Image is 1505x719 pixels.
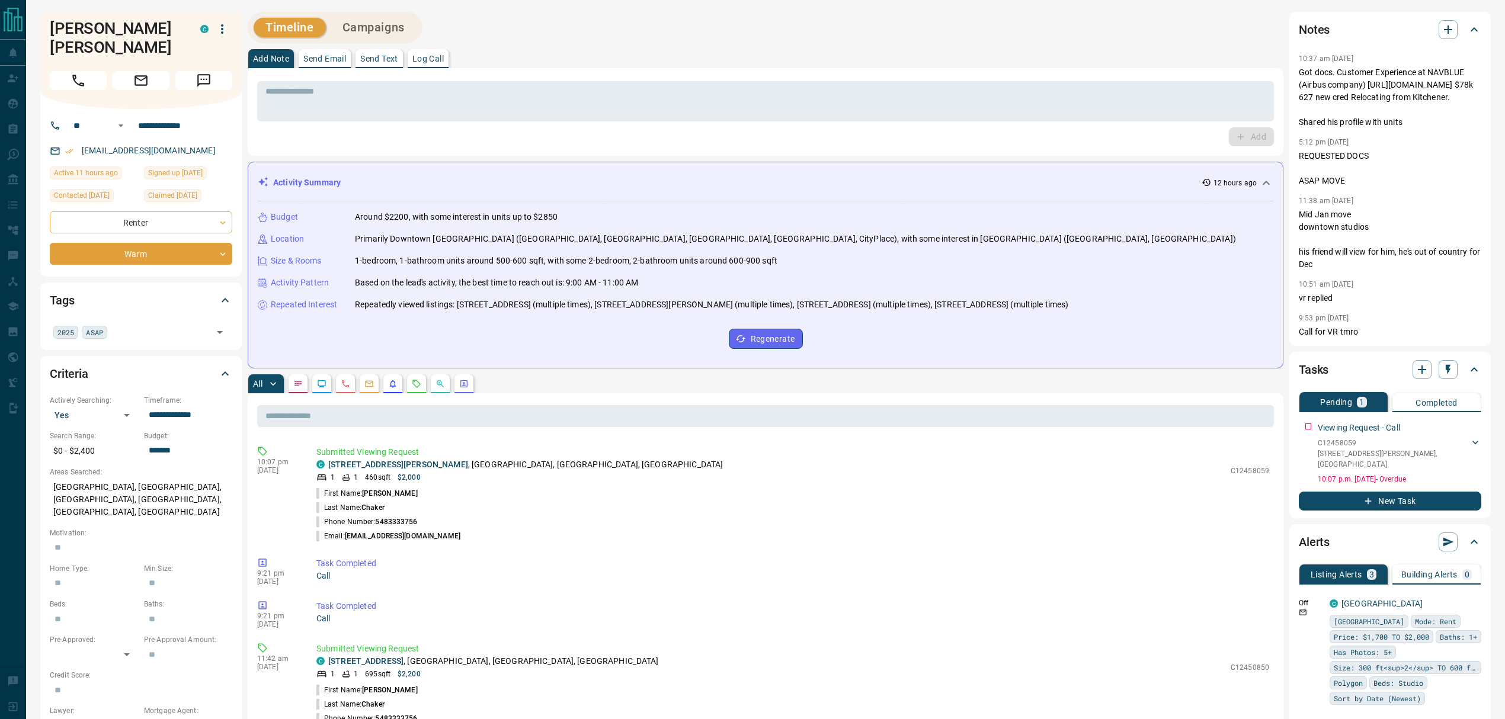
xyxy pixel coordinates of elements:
[316,446,1269,458] p: Submitted Viewing Request
[328,458,723,471] p: , [GEOGRAPHIC_DATA], [GEOGRAPHIC_DATA], [GEOGRAPHIC_DATA]
[50,599,138,609] p: Beds:
[50,395,138,406] p: Actively Searching:
[1334,662,1477,673] span: Size: 300 ft<sup>2</sup> TO 600 ft<sup>2</sup>
[200,25,209,33] div: condos.ca
[365,669,390,679] p: 695 sqft
[257,612,299,620] p: 9:21 pm
[1299,20,1330,39] h2: Notes
[50,166,138,183] div: Mon Oct 13 2025
[50,441,138,461] p: $0 - $2,400
[293,379,303,389] svg: Notes
[436,379,445,389] svg: Opportunities
[316,502,385,513] p: Last Name:
[1299,15,1481,44] div: Notes
[316,570,1269,582] p: Call
[1334,631,1429,643] span: Price: $1,700 TO $2,000
[1299,150,1481,187] p: REQUESTED DOCS ASAP MOVE
[273,176,341,189] p: Activity Summary
[331,669,335,679] p: 1
[86,326,103,338] span: ASAP
[361,700,385,708] span: Chaker
[271,277,329,289] p: Activity Pattern
[1299,528,1481,556] div: Alerts
[459,379,469,389] svg: Agent Actions
[317,379,326,389] svg: Lead Browsing Activity
[316,699,385,710] p: Last Name:
[50,291,74,310] h2: Tags
[729,329,803,349] button: Regenerate
[1318,422,1400,434] p: Viewing Request - Call
[1401,570,1458,579] p: Building Alerts
[328,656,404,666] a: [STREET_ADDRESS]
[257,466,299,474] p: [DATE]
[114,118,128,133] button: Open
[65,147,73,155] svg: Email Verified
[1299,360,1328,379] h2: Tasks
[360,54,398,63] p: Send Text
[1299,314,1349,322] p: 9:53 pm [DATE]
[412,379,421,389] svg: Requests
[50,670,232,681] p: Credit Score:
[257,663,299,671] p: [DATE]
[354,669,358,679] p: 1
[50,71,107,90] span: Call
[1330,599,1338,608] div: condos.ca
[355,233,1236,245] p: Primarily Downtown [GEOGRAPHIC_DATA] ([GEOGRAPHIC_DATA], [GEOGRAPHIC_DATA], [GEOGRAPHIC_DATA], [G...
[144,166,232,183] div: Wed Nov 27 2024
[1341,599,1423,608] a: [GEOGRAPHIC_DATA]
[257,458,299,466] p: 10:07 pm
[1465,570,1469,579] p: 0
[1299,608,1307,617] svg: Email
[316,600,1269,612] p: Task Completed
[148,167,203,179] span: Signed up [DATE]
[144,705,232,716] p: Mortgage Agent:
[50,528,232,538] p: Motivation:
[1231,662,1269,673] p: C12450850
[1299,292,1481,304] p: vr replied
[50,431,138,441] p: Search Range:
[1373,677,1423,689] span: Beds: Studio
[375,518,417,526] span: 5483333756
[398,669,421,679] p: $2,200
[341,379,350,389] svg: Calls
[50,563,138,574] p: Home Type:
[1369,570,1374,579] p: 3
[1299,532,1330,551] h2: Alerts
[1415,615,1456,627] span: Mode: Rent
[355,211,558,223] p: Around $2200, with some interest in units up to $2850
[1318,435,1481,472] div: C12458059[STREET_ADDRESS][PERSON_NAME],[GEOGRAPHIC_DATA]
[331,18,417,37] button: Campaigns
[50,467,232,477] p: Areas Searched:
[144,599,232,609] p: Baths:
[316,516,418,527] p: Phone Number:
[1299,280,1353,288] p: 10:51 am [DATE]
[316,488,418,499] p: First Name:
[144,395,232,406] p: Timeframe:
[1299,197,1353,205] p: 11:38 am [DATE]
[1299,355,1481,384] div: Tasks
[50,243,232,265] div: Warm
[175,71,232,90] span: Message
[50,211,232,233] div: Renter
[1416,399,1458,407] p: Completed
[50,364,88,383] h2: Criteria
[361,503,385,512] span: Chaker
[1334,677,1363,689] span: Polygon
[57,326,74,338] span: 2025
[1299,54,1353,63] p: 10:37 am [DATE]
[144,634,232,645] p: Pre-Approval Amount:
[257,620,299,628] p: [DATE]
[50,286,232,314] div: Tags
[50,406,138,425] div: Yes
[1318,474,1481,484] p: 10:07 p.m. [DATE] - Overdue
[388,379,398,389] svg: Listing Alerts
[271,211,298,223] p: Budget
[1299,598,1323,608] p: Off
[1334,646,1392,658] span: Has Photos: 5+
[1299,66,1481,129] p: Got docs. Customer Experience at NAVBLUE (Airbus company) [URL][DOMAIN_NAME] $78k 627 new cred Re...
[364,379,374,389] svg: Emails
[354,472,358,483] p: 1
[316,612,1269,625] p: Call
[355,298,1069,311] p: Repeatedly viewed listings: [STREET_ADDRESS] (multiple times), [STREET_ADDRESS][PERSON_NAME] (mul...
[1359,398,1364,406] p: 1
